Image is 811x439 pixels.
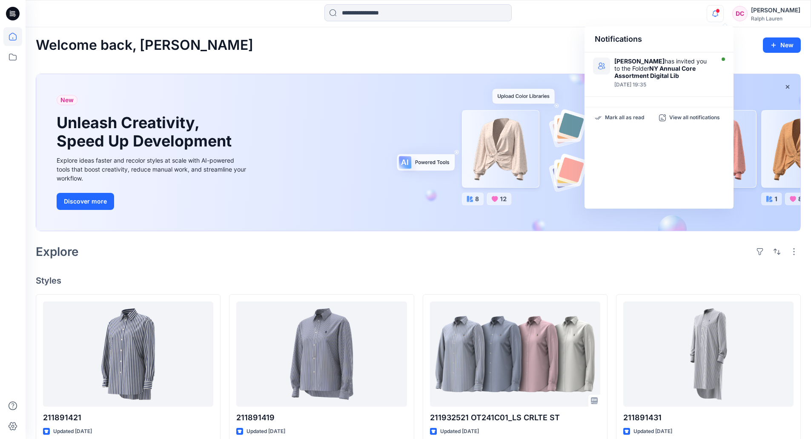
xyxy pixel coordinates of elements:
p: Updated [DATE] [633,427,672,436]
button: New [763,37,801,53]
h2: Explore [36,245,79,258]
div: [PERSON_NAME] [751,5,800,15]
p: Updated [DATE] [53,427,92,436]
a: 211932521 OT241C01_LS CRLTE ST [430,301,600,407]
a: 211891421 [43,301,213,407]
p: Updated [DATE] [440,427,479,436]
span: New [60,95,74,105]
div: has invited you to the Folder [614,57,712,79]
div: Ralph Lauren [751,15,800,22]
a: 211891431 [623,301,794,407]
strong: [PERSON_NAME] [614,57,665,65]
p: Updated [DATE] [246,427,285,436]
p: 211891419 [236,412,407,424]
p: Mark all as read [605,114,644,122]
button: Discover more [57,193,114,210]
a: Discover more [57,193,248,210]
div: DC [732,6,748,21]
p: 211891421 [43,412,213,424]
a: 211891419 [236,301,407,407]
strong: NY Annual Core Assortment Digital Lib [614,65,696,79]
div: Explore ideas faster and recolor styles at scale with AI-powered tools that boost creativity, red... [57,156,248,183]
h4: Styles [36,275,801,286]
img: NY Annual Core Assortment Digital Lib [593,57,610,75]
p: 211932521 OT241C01_LS CRLTE ST [430,412,600,424]
h2: Welcome back, [PERSON_NAME] [36,37,253,53]
div: Monday, August 11, 2025 19:35 [614,82,712,88]
div: Notifications [585,26,734,52]
p: View all notifications [669,114,720,122]
p: 211891431 [623,412,794,424]
h1: Unleash Creativity, Speed Up Development [57,114,235,150]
